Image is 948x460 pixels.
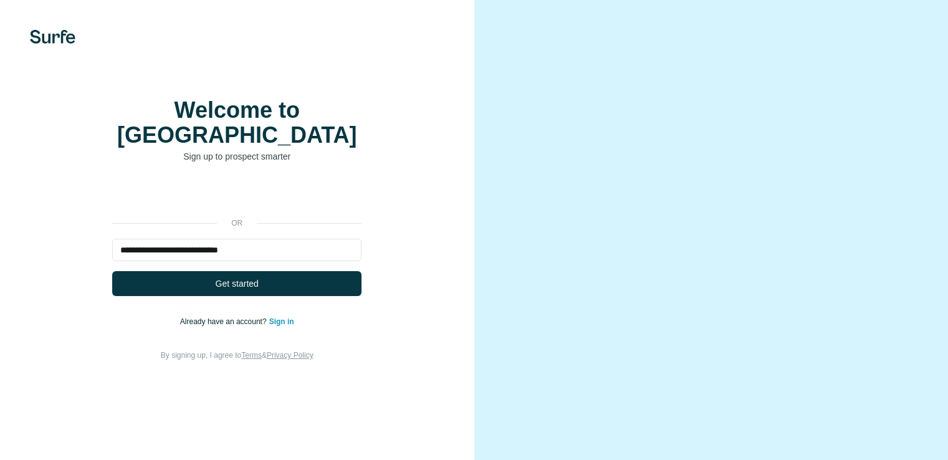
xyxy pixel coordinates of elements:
[269,317,294,326] a: Sign in
[161,351,314,360] span: By signing up, I agree to &
[106,181,368,209] iframe: Sign in with Google Button
[30,30,75,44] img: Surfe's logo
[180,317,269,326] span: Already have an account?
[217,218,257,229] p: or
[112,150,361,163] p: Sign up to prospect smarter
[267,351,314,360] a: Privacy Policy
[241,351,262,360] a: Terms
[216,277,259,290] span: Get started
[112,271,361,296] button: Get started
[112,98,361,148] h1: Welcome to [GEOGRAPHIC_DATA]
